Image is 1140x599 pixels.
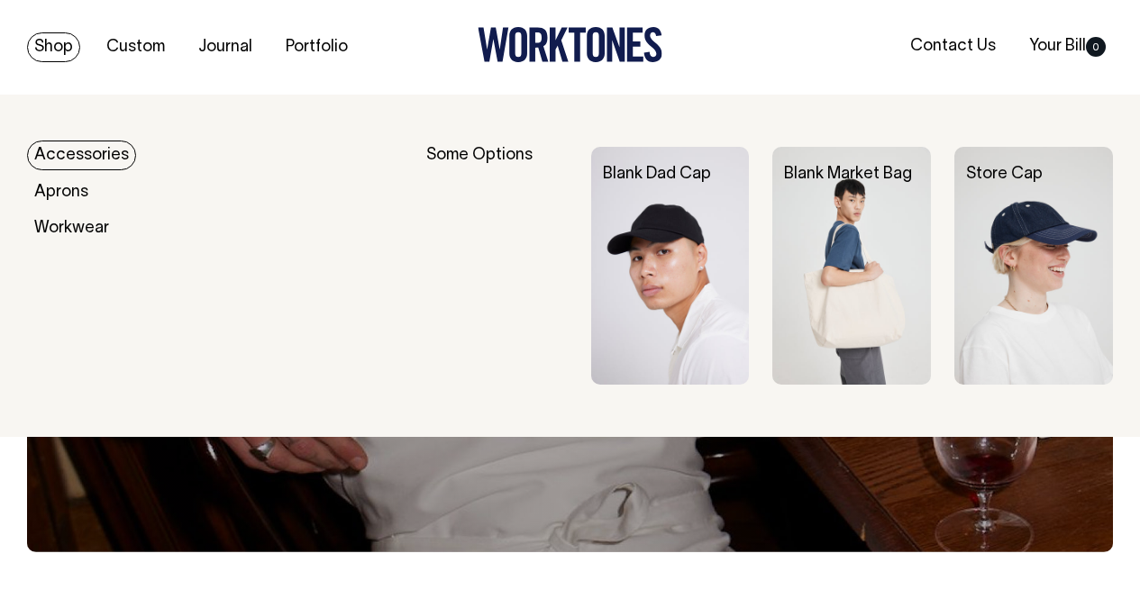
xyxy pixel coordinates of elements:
a: Aprons [27,177,96,207]
img: Blank Dad Cap [591,147,750,385]
img: Blank Market Bag [772,147,931,385]
a: Your Bill0 [1022,32,1113,61]
a: Contact Us [903,32,1003,61]
div: Some Options [426,147,568,385]
a: Workwear [27,213,116,243]
a: Journal [191,32,260,62]
a: Blank Dad Cap [603,167,711,182]
a: Blank Market Bag [784,167,912,182]
img: Store Cap [954,147,1113,385]
a: Custom [99,32,172,62]
a: Accessories [27,141,136,170]
a: Store Cap [966,167,1043,182]
a: Portfolio [278,32,355,62]
span: 0 [1086,37,1106,57]
a: Shop [27,32,80,62]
